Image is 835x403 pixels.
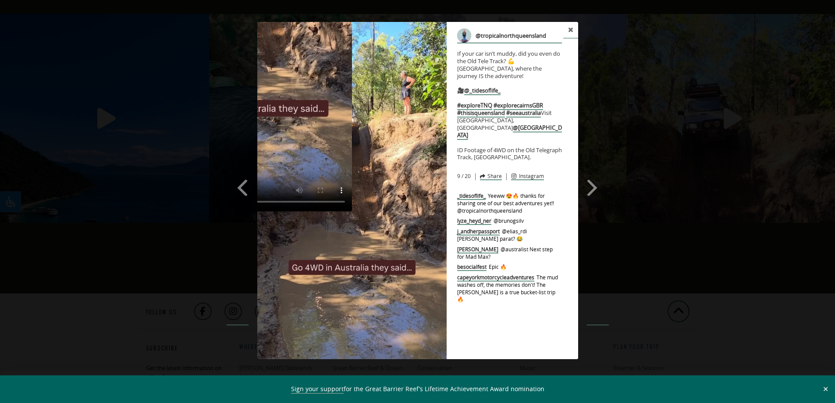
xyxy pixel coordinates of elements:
a: Instagram [511,173,544,180]
a: j_andherpassport [457,228,500,235]
span: Epic 🔥 [489,263,507,270]
a: #thisisqueensland [457,109,505,118]
span: If your car isn’t muddy, did you even do the Old Tele Track? 💪 [GEOGRAPHIC_DATA], where the journ... [457,46,562,161]
span: @brunogsilv [494,217,524,224]
a: [PERSON_NAME] [457,246,498,253]
button: Close [821,385,831,393]
a: lyze_heyd_ner [457,217,491,225]
span: for the Great Barrier Reef’s Lifetime Achievement Award nomination [291,385,544,394]
a: Sign your support [291,385,344,394]
a: _tidesoflife_ [457,192,486,200]
a: capeyorkmotorcycleadventures [457,274,534,282]
img: If your car isn’t muddy, did you even do the Old Tele Track? 💪 Cape York, where the journey IS th... [257,22,447,359]
span: Yeeww 😍🔥 thanks for sharing one of our best adventures yet!! @tropicalnorthqueensland [457,192,554,214]
a: @_tidesoflife_ [464,86,501,95]
a: #explorecairnsGBR [494,101,543,110]
a: #seeaustralia [506,109,541,118]
a: Share [480,173,502,180]
a: #exploreTNQ [457,101,492,110]
span: @elias_rdi [PERSON_NAME] parat? 😂 [457,228,527,242]
span: 9 / 20 [457,171,471,179]
a: besocialfest [457,263,487,271]
img: tropicalnorthqueensland.webp [457,29,471,43]
span: The mud washes off, the memories don't! The [PERSON_NAME] is a true bucket-list trip🔥 [457,274,558,303]
a: @[GEOGRAPHIC_DATA] [457,124,562,140]
a: @tropicalnorthqueensland [457,29,562,43]
span: @australist Next step for Mad Max? [457,246,553,260]
p: @tropicalnorthqueensland [476,29,546,43]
